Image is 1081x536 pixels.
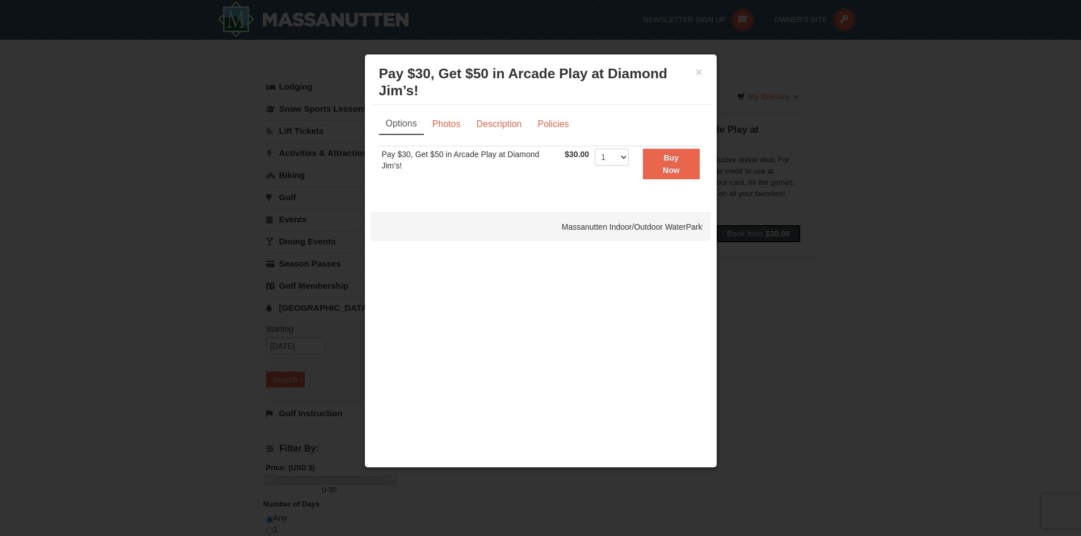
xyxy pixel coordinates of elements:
a: Photos [425,113,468,135]
a: Description [469,113,529,135]
strong: Buy Now [663,153,680,175]
button: Buy Now [643,149,699,180]
a: Options [379,113,424,135]
span: $30.00 [565,150,589,159]
button: × [696,66,703,78]
div: Massanutten Indoor/Outdoor WaterPark [371,213,711,241]
a: Policies [530,113,576,135]
td: Pay $30, Get $50 in Arcade Play at Diamond Jim’s! [379,146,562,182]
h3: Pay $30, Get $50 in Arcade Play at Diamond Jim’s! [379,65,703,99]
